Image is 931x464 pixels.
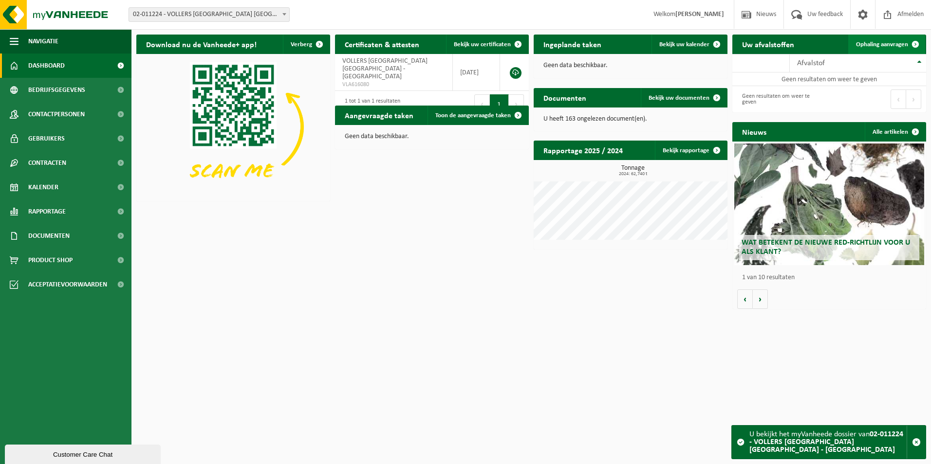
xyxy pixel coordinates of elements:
span: Documenten [28,224,70,248]
h2: Certificaten & attesten [335,35,429,54]
h2: Aangevraagde taken [335,106,423,125]
p: U heeft 163 ongelezen document(en). [543,116,718,123]
span: Product Shop [28,248,73,272]
button: Previous [474,94,490,114]
a: Ophaling aanvragen [848,35,925,54]
span: 2024: 62,740 t [539,172,727,177]
td: Geen resultaten om weer te geven [732,72,926,86]
span: Kalender [28,175,58,199]
span: Bedrijfsgegevens [28,78,85,102]
span: Bekijk uw certificaten [454,41,511,48]
span: Toon de aangevraagde taken [435,112,511,119]
h3: Tonnage [539,165,727,177]
button: Next [509,94,524,114]
button: 1 [490,94,509,114]
span: Wat betekent de nieuwe RED-richtlijn voor u als klant? [742,239,910,256]
h2: Ingeplande taken [534,35,611,54]
button: Next [906,89,921,109]
a: Bekijk uw kalender [652,35,726,54]
a: Alle artikelen [865,122,925,142]
a: Bekijk rapportage [655,141,726,160]
span: VLA616080 [342,81,445,89]
strong: [PERSON_NAME] [675,11,724,18]
span: Acceptatievoorwaarden [28,272,107,297]
span: Ophaling aanvragen [856,41,908,48]
span: 02-011224 - VOLLERS BELGIUM NV - ANTWERPEN [129,8,289,21]
button: Vorige [737,289,753,309]
h2: Uw afvalstoffen [732,35,804,54]
button: Verberg [283,35,329,54]
a: Bekijk uw documenten [641,88,726,107]
span: Bekijk uw kalender [659,41,709,48]
span: Contactpersonen [28,102,85,126]
button: Volgende [753,289,768,309]
h2: Rapportage 2025 / 2024 [534,141,633,160]
span: 02-011224 - VOLLERS BELGIUM NV - ANTWERPEN [129,7,290,22]
a: Toon de aangevraagde taken [428,106,528,125]
span: Dashboard [28,54,65,78]
div: Geen resultaten om weer te geven [737,89,824,110]
button: Previous [891,89,906,109]
h2: Nieuws [732,122,776,141]
span: Gebruikers [28,126,65,151]
span: Navigatie [28,29,58,54]
h2: Documenten [534,88,596,107]
td: [DATE] [453,54,500,91]
span: Afvalstof [797,59,825,67]
strong: 02-011224 - VOLLERS [GEOGRAPHIC_DATA] [GEOGRAPHIC_DATA] - [GEOGRAPHIC_DATA] [749,430,903,454]
span: Rapportage [28,199,66,224]
a: Bekijk uw certificaten [446,35,528,54]
div: U bekijkt het myVanheede dossier van [749,426,907,459]
h2: Download nu de Vanheede+ app! [136,35,266,54]
iframe: chat widget [5,443,163,464]
a: Wat betekent de nieuwe RED-richtlijn voor u als klant? [734,143,924,265]
div: 1 tot 1 van 1 resultaten [340,93,400,115]
span: Contracten [28,151,66,175]
p: Geen data beschikbaar. [543,62,718,69]
span: VOLLERS [GEOGRAPHIC_DATA] [GEOGRAPHIC_DATA] - [GEOGRAPHIC_DATA] [342,57,428,80]
img: Download de VHEPlus App [136,54,330,199]
span: Bekijk uw documenten [649,95,709,101]
p: Geen data beschikbaar. [345,133,519,140]
span: Verberg [291,41,312,48]
p: 1 van 10 resultaten [742,274,921,281]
